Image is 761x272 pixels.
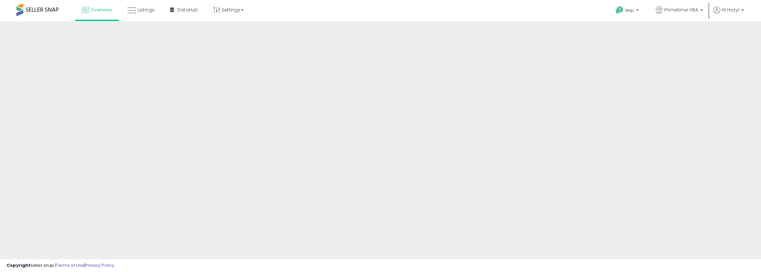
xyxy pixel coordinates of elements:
div: seller snap | | [7,262,114,269]
span: Help [625,8,634,13]
strong: Copyright [7,262,31,268]
a: Terms of Use [56,262,84,268]
i: Get Help [615,6,624,14]
span: Listings [137,7,155,13]
span: DataHub [177,7,198,13]
a: Help [610,1,645,21]
span: Hi Hazyl [722,7,739,13]
a: Hi Hazyl [713,7,744,21]
span: Overview [90,7,112,13]
span: Primetime HBA [664,7,698,13]
a: Privacy Policy [85,262,114,268]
